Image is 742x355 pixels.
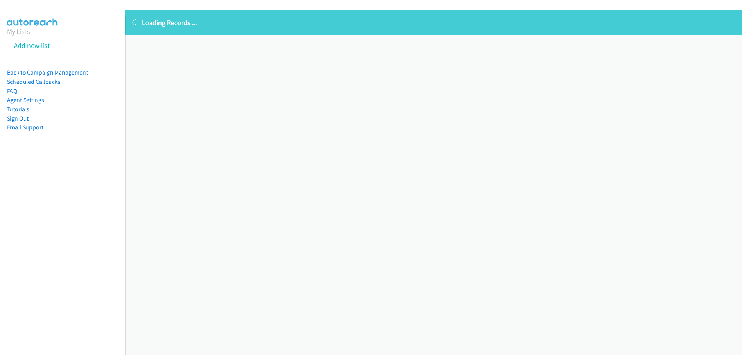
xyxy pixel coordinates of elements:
[7,87,17,95] a: FAQ
[7,124,43,131] a: Email Support
[7,69,88,76] a: Back to Campaign Management
[7,115,29,122] a: Sign Out
[7,27,30,36] a: My Lists
[14,41,50,50] a: Add new list
[7,78,60,85] a: Scheduled Callbacks
[132,17,735,28] p: Loading Records ...
[7,96,44,104] a: Agent Settings
[7,105,29,113] a: Tutorials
